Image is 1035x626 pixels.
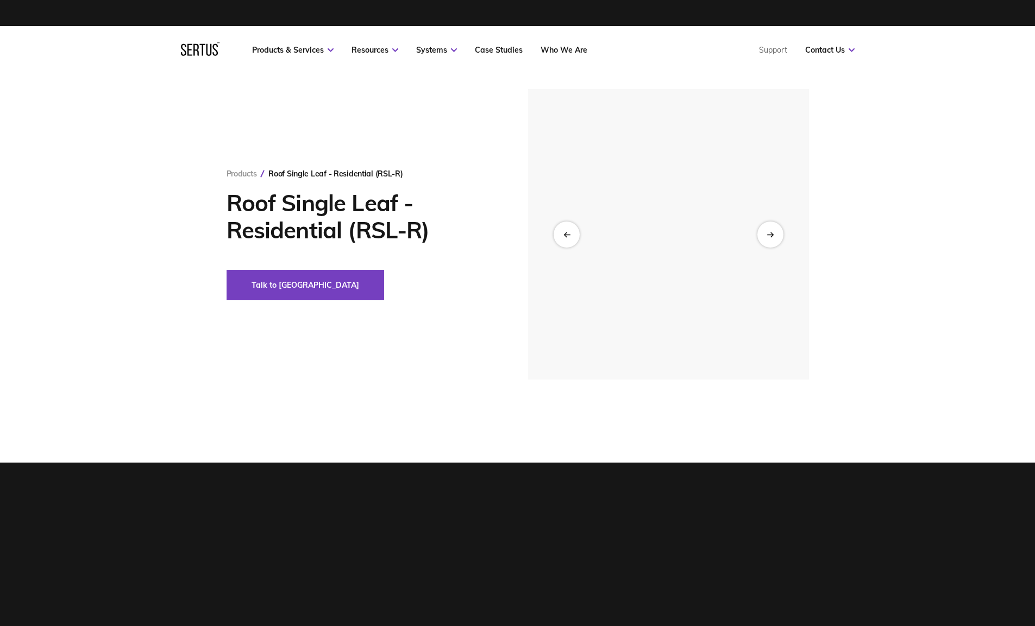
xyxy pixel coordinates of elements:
a: Who We Are [541,45,587,55]
a: Contact Us [805,45,855,55]
h1: Roof Single Leaf - Residential (RSL-R) [227,189,495,244]
a: Products [227,169,257,179]
a: Support [759,45,787,55]
a: Products & Services [252,45,334,55]
a: Case Studies [475,45,523,55]
button: Talk to [GEOGRAPHIC_DATA] [227,270,384,300]
a: Resources [352,45,398,55]
a: Systems [416,45,457,55]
